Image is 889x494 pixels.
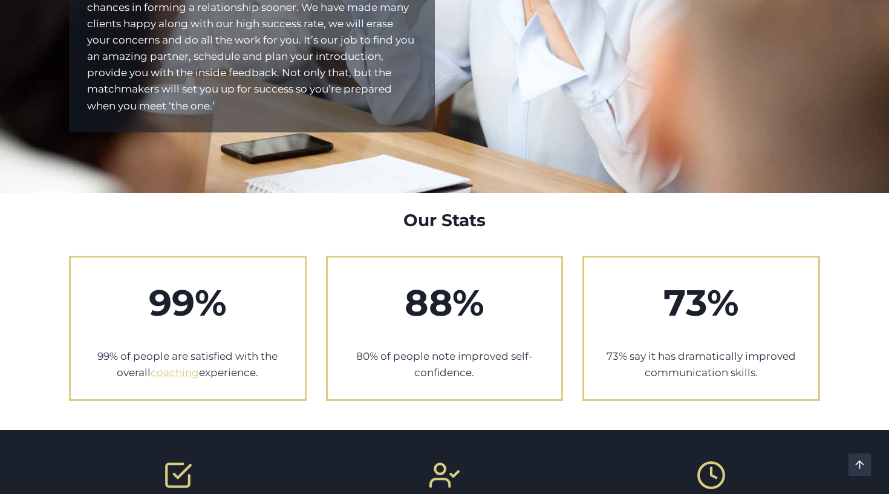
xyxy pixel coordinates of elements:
[602,348,800,381] p: 73% say it has dramatically improved communication skills.
[346,276,544,330] h2: 88%
[89,276,287,330] h1: 99%
[89,348,287,381] p: 99% of people are satisfied with the overall experience.
[69,207,820,233] h2: Our Stats
[151,366,199,379] a: coaching
[602,276,800,330] h2: 73%
[848,453,871,476] a: Scroll to top
[346,348,544,381] p: 80% of people note improved self-confidence.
